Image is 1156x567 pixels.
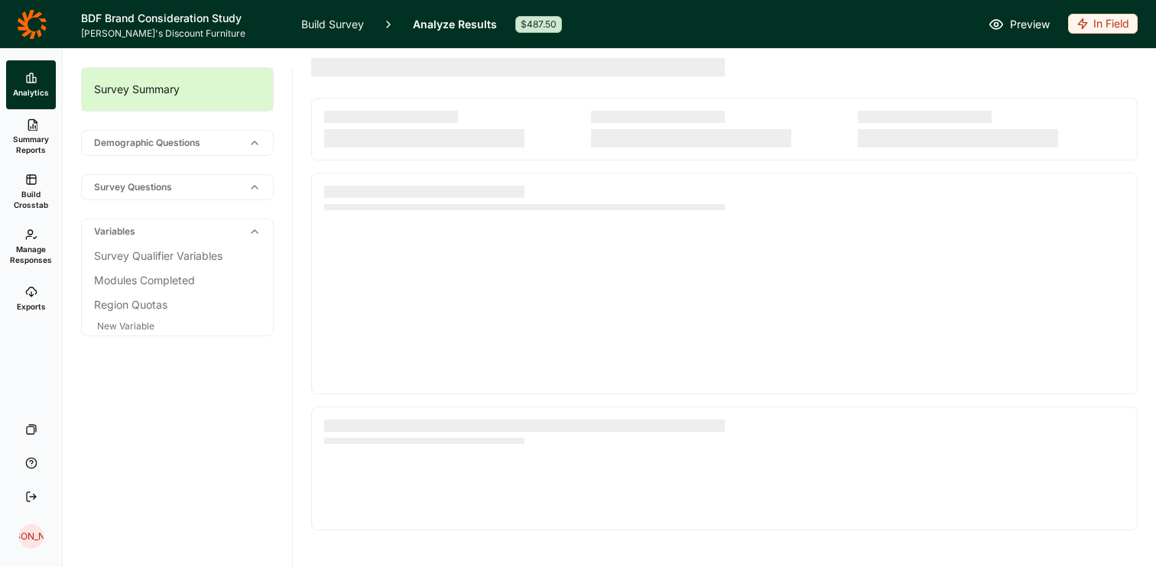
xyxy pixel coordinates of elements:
a: Summary Reports [6,109,56,164]
span: Manage Responses [10,244,52,265]
span: Exports [17,301,46,312]
button: In Field [1068,14,1138,35]
span: Analytics [13,87,49,98]
div: In Field [1068,14,1138,34]
a: Build Crosstab [6,164,56,219]
div: Demographic Questions [82,131,273,155]
div: Variables [82,219,273,244]
div: [PERSON_NAME] [19,524,44,549]
a: Analytics [6,60,56,109]
a: New Variable [94,320,157,332]
h1: BDF Brand Consideration Study [81,9,283,28]
div: Survey Summary [82,68,273,111]
div: Region Quotas [94,296,261,314]
div: Modules Completed [94,271,261,290]
a: Manage Responses [6,219,56,274]
div: Survey Questions [82,175,273,199]
span: Preview [1010,15,1050,34]
div: $487.50 [515,16,562,33]
span: Build Crosstab [12,189,50,210]
span: [PERSON_NAME]'s Discount Furniture [81,28,283,40]
span: Summary Reports [12,134,50,155]
a: Exports [6,274,56,323]
div: Survey Qualifier Variables [94,247,261,265]
a: Preview [989,15,1050,34]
